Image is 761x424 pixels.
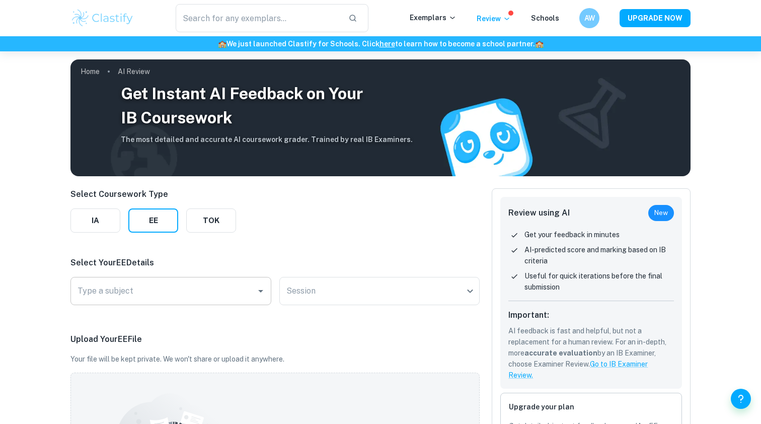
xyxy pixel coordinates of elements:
[218,40,226,48] span: 🏫
[70,59,691,176] img: AI Review Cover
[118,66,150,77] p: AI Review
[70,188,236,200] p: Select Coursework Type
[509,401,673,412] h6: Upgrade your plan
[70,354,480,365] p: Your file will be kept private. We won't share or upload it anywhere.
[121,134,413,145] h6: The most detailed and accurate AI coursework grader. Trained by real IB Examiners.
[620,9,691,27] button: UPGRADE NOW
[535,40,544,48] span: 🏫
[81,64,100,79] a: Home
[70,257,480,269] p: Select Your EE Details
[508,309,674,321] h6: Important:
[531,14,559,22] a: Schools
[70,208,120,233] button: IA
[524,349,597,357] b: accurate evaluation
[176,4,340,32] input: Search for any exemplars...
[648,208,674,218] span: New
[477,13,511,24] p: Review
[70,333,480,345] p: Upload Your EE File
[579,8,599,28] button: AW
[508,207,570,219] h6: Review using AI
[731,389,751,409] button: Help and Feedback
[2,38,759,49] h6: We just launched Clastify for Schools. Click to learn how to become a school partner.
[128,208,178,233] button: EE
[186,208,236,233] button: TOK
[524,270,674,293] p: Useful for quick iterations before the final submission
[584,13,595,24] h6: AW
[524,244,674,266] p: AI-predicted score and marking based on IB criteria
[254,284,268,298] button: Open
[379,40,395,48] a: here
[70,8,134,28] img: Clastify logo
[121,82,413,130] h3: Get Instant AI Feedback on Your IB Coursework
[508,325,674,381] p: AI feedback is fast and helpful, but not a replacement for a human review. For an in-depth, more ...
[524,229,620,240] p: Get your feedback in minutes
[410,12,456,23] p: Exemplars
